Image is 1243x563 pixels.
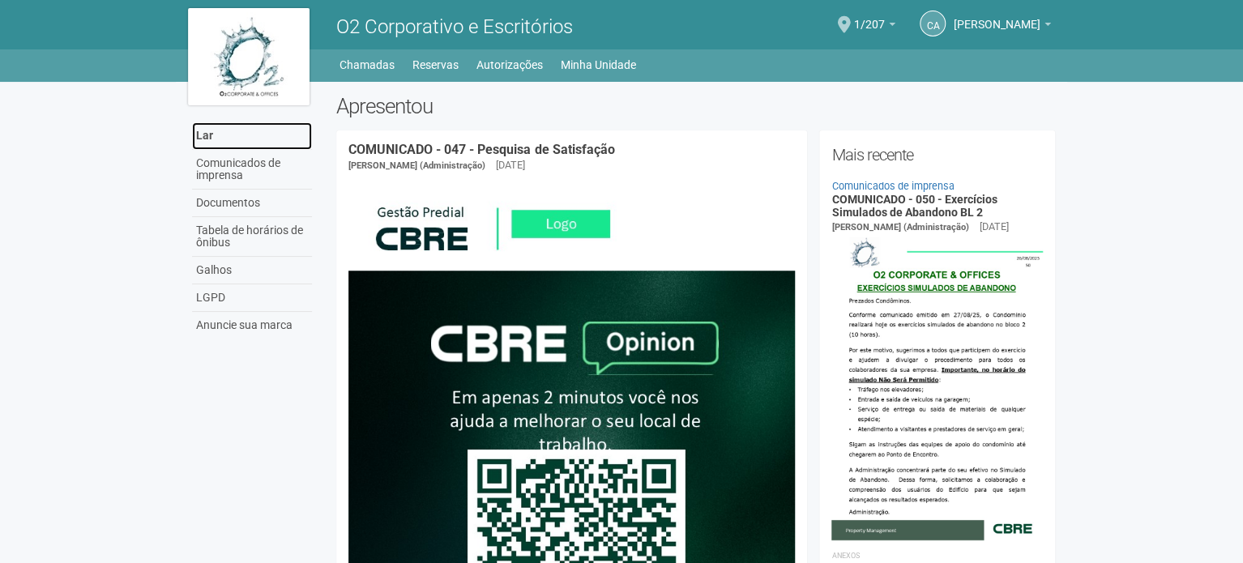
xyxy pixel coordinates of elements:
font: Chamadas [340,58,395,71]
font: O2 Corporativo e Escritórios [336,15,572,38]
a: COMUNICADO - 050 - Exercícios Simulados de Abandono BL 2 [831,193,997,218]
font: Anexos [831,552,859,560]
a: Autorizações [476,53,543,76]
a: Comunicados de imprensa [831,180,954,192]
font: Lar [196,129,213,142]
font: Anuncie sua marca [196,318,293,331]
font: Autorizações [476,58,543,71]
a: Comunicados de imprensa [192,150,312,190]
font: [DATE] [496,159,525,171]
span: Andréa Cunha [954,2,1040,31]
font: [PERSON_NAME] [954,18,1040,31]
img: logo.jpg [188,8,310,105]
font: CA [926,20,939,32]
font: Galhos [196,263,232,276]
font: Reservas [412,58,459,71]
font: Tabela de horários de ônibus [196,224,303,249]
a: 1/207 [854,20,895,33]
font: [DATE] [979,220,1008,232]
font: 1/207 [854,18,885,31]
font: Documentos [196,196,260,209]
font: Mais recente [831,145,912,164]
font: Comunicados de imprensa [196,156,280,181]
a: [PERSON_NAME] [954,20,1051,33]
a: LGPD [192,284,312,312]
a: Minha Unidade [561,53,636,76]
a: Chamadas [340,53,395,76]
font: Minha Unidade [561,58,636,71]
font: [PERSON_NAME] (Administração) [831,222,968,232]
font: LGPD [196,291,225,304]
a: Galhos [192,257,312,284]
a: Tabela de horários de ônibus [192,217,312,257]
span: 1/207 [854,2,885,31]
a: Anuncie sua marca [192,312,312,339]
img: COMUNICADO%20-%20050%20-%20Exerc%C3%ADcios%20Simulados%20de%20Abandono%20BL%202.jpg [831,235,1043,540]
a: Reservas [412,53,459,76]
a: COMUNICADO - 047 - Pesquisa de Satisfação [348,142,614,157]
a: Lar [192,122,312,150]
font: Apresentou [336,94,433,118]
a: CA [920,11,946,36]
a: Documentos [192,190,312,217]
font: [PERSON_NAME] (Administração) [348,160,485,171]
